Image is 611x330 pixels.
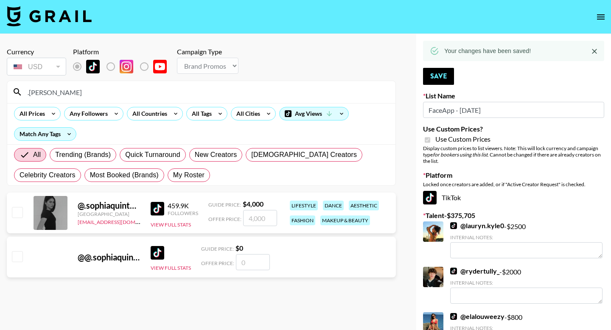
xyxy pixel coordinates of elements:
img: TikTok [450,222,457,229]
span: [DEMOGRAPHIC_DATA] Creators [251,150,357,160]
div: @ @.sophiaquintero [78,252,140,263]
em: for bookers using this list [433,151,488,158]
div: Any Followers [64,107,109,120]
a: @elalouweezy [450,312,504,321]
div: [GEOGRAPHIC_DATA] [78,211,140,217]
img: TikTok [151,246,164,260]
img: TikTok [151,202,164,215]
div: - $ 2000 [450,267,603,304]
div: Currency is locked to USD [7,56,66,77]
div: Followers [168,210,198,216]
div: All Tags [187,107,213,120]
div: Currency [7,48,66,56]
img: TikTok [86,60,100,73]
span: Guide Price: [208,201,241,208]
button: open drawer [592,8,609,25]
span: My Roster [173,170,205,180]
button: View Full Stats [151,265,191,271]
strong: $ 4,000 [243,200,263,208]
a: @rydertully_ [450,267,499,275]
div: 459.9K [168,201,198,210]
button: Close [588,45,601,58]
span: Celebrity Creators [20,170,76,180]
div: makeup & beauty [320,215,370,225]
div: All Cities [231,107,262,120]
span: Use Custom Prices [435,135,490,143]
div: TikTok [423,191,604,204]
div: - $ 2500 [450,221,603,258]
label: List Name [423,92,604,100]
div: All Countries [127,107,169,120]
strong: $ 0 [235,244,243,252]
div: USD [8,59,64,74]
div: Locked once creators are added, or if "Active Creator Request" is checked. [423,181,604,187]
input: Search by User Name [22,85,390,99]
span: All [33,150,41,160]
div: @ .sophiaquintero [78,200,140,211]
a: @lauryn.kyle0 [450,221,504,230]
div: Your changes have been saved! [444,43,531,59]
span: Most Booked (Brands) [90,170,159,180]
img: YouTube [153,60,167,73]
span: Quick Turnaround [125,150,180,160]
div: Platform [73,48,174,56]
input: 0 [236,254,270,270]
div: Avg Views [280,107,348,120]
img: TikTok [450,268,457,274]
button: Save [423,68,454,85]
span: Guide Price: [201,246,234,252]
input: 4,000 [243,210,277,226]
div: dance [323,201,344,210]
div: All Prices [14,107,47,120]
span: New Creators [195,150,237,160]
img: TikTok [423,191,437,204]
label: Talent - $ 375,705 [423,211,604,220]
div: Display custom prices to list viewers. Note: This will lock currency and campaign type . Cannot b... [423,145,604,164]
div: Internal Notes: [450,280,603,286]
div: lifestyle [290,201,318,210]
span: Offer Price: [208,216,241,222]
img: Instagram [120,60,133,73]
div: fashion [290,215,315,225]
img: TikTok [450,313,457,320]
label: Use Custom Prices? [423,125,604,133]
div: Internal Notes: [450,234,603,241]
div: List locked to TikTok. [73,58,174,76]
span: Trending (Brands) [55,150,111,160]
div: Match Any Tags [14,128,76,140]
span: Offer Price: [201,260,234,266]
img: Grail Talent [7,6,92,26]
button: View Full Stats [151,221,191,228]
label: Platform [423,171,604,179]
div: aesthetic [349,201,379,210]
a: [EMAIL_ADDRESS][DOMAIN_NAME] [78,217,163,225]
div: Campaign Type [177,48,238,56]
